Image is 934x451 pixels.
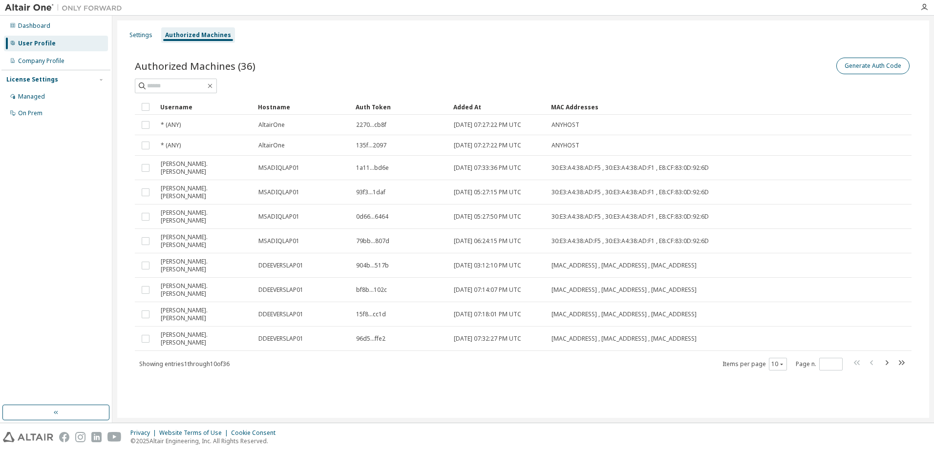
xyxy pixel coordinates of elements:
img: linkedin.svg [91,432,102,442]
div: Auth Token [356,99,446,115]
div: Authorized Machines [165,31,231,39]
span: 0d66...6464 [356,213,388,221]
span: AltairOne [258,121,285,129]
span: DDEEVERSLAP01 [258,310,303,318]
span: 30:E3:A4:38:AD:F5 , 30:E3:A4:38:AD:F1 , E8:CF:83:0D:92:6D [552,213,709,221]
span: * (ANY) [161,121,181,129]
span: [PERSON_NAME].[PERSON_NAME] [161,282,250,298]
span: [DATE] 07:27:22 PM UTC [454,142,521,149]
span: [PERSON_NAME].[PERSON_NAME] [161,233,250,249]
span: DDEEVERSLAP01 [258,262,303,269]
div: License Settings [6,76,58,83]
div: Managed [18,93,45,101]
span: 30:E3:A4:38:AD:F5 , 30:E3:A4:38:AD:F1 , E8:CF:83:0D:92:6D [552,237,709,245]
span: [PERSON_NAME].[PERSON_NAME] [161,307,250,322]
span: [PERSON_NAME].[PERSON_NAME] [161,258,250,273]
img: facebook.svg [59,432,69,442]
div: Company Profile [18,57,64,65]
span: Showing entries 1 through 10 of 36 [139,360,230,368]
div: Privacy [130,429,159,437]
span: [DATE] 05:27:15 PM UTC [454,188,521,196]
button: 10 [771,360,785,368]
span: Authorized Machines (36) [135,59,255,73]
span: [DATE] 07:33:36 PM UTC [454,164,521,172]
img: youtube.svg [107,432,122,442]
span: 93f3...1daf [356,188,385,196]
span: 30:E3:A4:38:AD:F5 , 30:E3:A4:38:AD:F1 , E8:CF:83:0D:92:6D [552,188,709,196]
div: Hostname [258,99,348,115]
span: ANYHOST [552,142,579,149]
span: DDEEVERSLAP01 [258,286,303,294]
span: 2270...cb8f [356,121,386,129]
span: MSADIQLAP01 [258,237,299,245]
span: [DATE] 05:27:50 PM UTC [454,213,521,221]
div: On Prem [18,109,42,117]
span: 96d5...ffe2 [356,335,385,343]
p: © 2025 Altair Engineering, Inc. All Rights Reserved. [130,437,281,445]
span: [DATE] 07:18:01 PM UTC [454,310,521,318]
span: [DATE] 07:14:07 PM UTC [454,286,521,294]
span: 1a11...bd6e [356,164,389,172]
span: [MAC_ADDRESS] , [MAC_ADDRESS] , [MAC_ADDRESS] [552,286,697,294]
span: MSADIQLAP01 [258,213,299,221]
span: DDEEVERSLAP01 [258,335,303,343]
span: [DATE] 07:32:27 PM UTC [454,335,521,343]
div: User Profile [18,40,56,47]
img: instagram.svg [75,432,85,442]
div: Dashboard [18,22,50,30]
span: MSADIQLAP01 [258,164,299,172]
span: * (ANY) [161,142,181,149]
span: ANYHOST [552,121,579,129]
span: [PERSON_NAME].[PERSON_NAME] [161,331,250,347]
span: [DATE] 06:24:15 PM UTC [454,237,521,245]
span: 904b...517b [356,262,389,269]
div: Username [160,99,250,115]
span: bf8b...102c [356,286,387,294]
span: 79bb...807d [356,237,389,245]
div: MAC Addresses [551,99,809,115]
span: [PERSON_NAME].[PERSON_NAME] [161,184,250,200]
div: Settings [129,31,152,39]
span: [PERSON_NAME].[PERSON_NAME] [161,160,250,176]
img: altair_logo.svg [3,432,53,442]
span: [MAC_ADDRESS] , [MAC_ADDRESS] , [MAC_ADDRESS] [552,335,697,343]
span: [MAC_ADDRESS] , [MAC_ADDRESS] , [MAC_ADDRESS] [552,262,697,269]
div: Website Terms of Use [159,429,231,437]
span: MSADIQLAP01 [258,188,299,196]
div: Cookie Consent [231,429,281,437]
img: Altair One [5,3,127,13]
button: Generate Auth Code [836,58,910,74]
span: Items per page [722,358,787,370]
span: [PERSON_NAME].[PERSON_NAME] [161,209,250,225]
span: [MAC_ADDRESS] , [MAC_ADDRESS] , [MAC_ADDRESS] [552,310,697,318]
span: [DATE] 03:12:10 PM UTC [454,262,521,269]
span: Page n. [796,358,843,370]
span: 30:E3:A4:38:AD:F5 , 30:E3:A4:38:AD:F1 , E8:CF:83:0D:92:6D [552,164,709,172]
span: 15f8...cc1d [356,310,386,318]
div: Added At [453,99,543,115]
span: 135f...2097 [356,142,386,149]
span: [DATE] 07:27:22 PM UTC [454,121,521,129]
span: AltairOne [258,142,285,149]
